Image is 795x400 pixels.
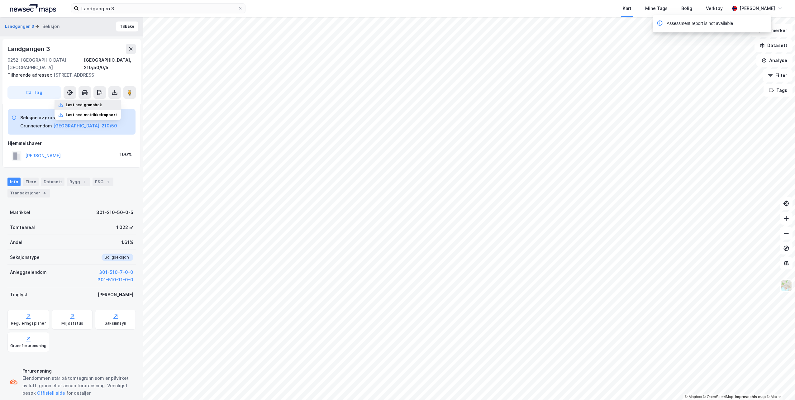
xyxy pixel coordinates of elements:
button: Analyse [756,54,793,67]
div: Saksinnsyn [105,321,126,326]
a: Mapbox [685,395,702,399]
input: Søk på adresse, matrikkel, gårdeiere, leietakere eller personer [79,4,238,13]
div: Seksjonstype [10,254,40,261]
button: Datasett [755,39,793,52]
a: Improve this map [735,395,766,399]
button: Tilbake [116,21,138,31]
div: 1 [105,179,111,185]
button: Tags [764,84,793,97]
div: Assessment report is not available [667,20,733,27]
div: Hjemmelshaver [8,140,136,147]
div: Bygg [67,178,90,186]
span: Tilhørende adresser: [7,72,54,78]
div: Miljøstatus [61,321,83,326]
div: [GEOGRAPHIC_DATA], 210/50/0/5 [84,56,136,71]
iframe: Chat Widget [764,370,795,400]
button: 301-510-7-0-0 [99,269,133,276]
div: Transaksjoner [7,189,50,198]
div: Seksjon [42,23,60,30]
div: Forurensning [22,367,133,375]
div: [PERSON_NAME] [98,291,133,298]
div: Seksjon av grunneiendom [20,114,117,121]
div: Grunneiendom [20,122,52,130]
button: 301-510-11-0-0 [98,276,133,283]
div: 301-210-50-0-5 [96,209,133,216]
div: Tomteareal [10,224,35,231]
div: 4 [41,190,48,196]
div: Grunnforurensning [10,343,46,348]
div: Datasett [41,178,64,186]
button: Landgangen 3 [5,23,35,30]
div: Reguleringsplaner [11,321,46,326]
div: Landgangen 3 [7,44,51,54]
div: 1 022 ㎡ [116,224,133,231]
div: [STREET_ADDRESS] [7,71,131,79]
button: [GEOGRAPHIC_DATA], 210/50 [53,122,117,130]
div: Andel [10,239,22,246]
div: Verktøy [706,5,723,12]
div: [PERSON_NAME] [740,5,775,12]
div: Matrikkel [10,209,30,216]
a: OpenStreetMap [703,395,733,399]
div: Bolig [681,5,692,12]
button: Filter [763,69,793,82]
div: 1 [81,179,88,185]
img: Z [780,280,792,292]
div: Mine Tags [645,5,668,12]
div: Last ned grunnbok [66,102,102,107]
button: Tag [7,86,61,99]
div: 1.61% [121,239,133,246]
div: 0252, [GEOGRAPHIC_DATA], [GEOGRAPHIC_DATA] [7,56,84,71]
div: ESG [93,178,113,186]
div: Last ned matrikkelrapport [66,112,117,117]
div: 100% [120,151,132,158]
div: Tinglyst [10,291,28,298]
div: Info [7,178,21,186]
img: logo.a4113a55bc3d86da70a041830d287a7e.svg [10,4,56,13]
div: Eiere [23,178,39,186]
div: Anleggseiendom [10,269,47,276]
div: Kart [623,5,631,12]
div: Eiendommen står på tomtegrunn som er påvirket av luft, grunn eller annen forurensning. Vennligst ... [22,374,133,397]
